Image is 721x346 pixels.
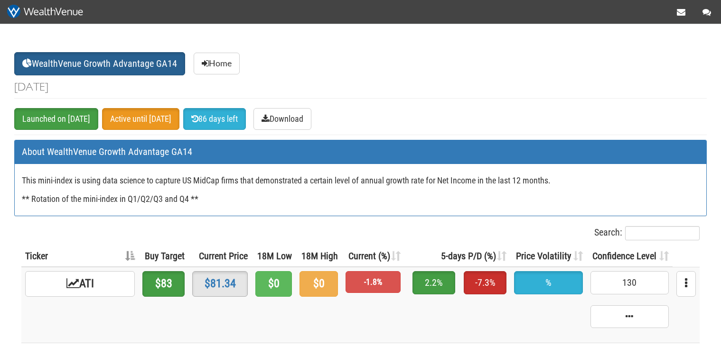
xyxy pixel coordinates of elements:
span: $0 [255,271,292,297]
label: Search: [594,226,700,240]
th: Price Volatility: activate to sort column ascending [510,246,587,267]
span: 18M Low [257,250,292,262]
span: -1.8% [346,271,401,293]
th: 18M Low [252,246,296,267]
a: Download [253,108,311,130]
span: $83 [142,271,184,297]
a: WealthVenue Growth Advantage GA14 [14,52,185,75]
a: Launched on [DATE] [14,108,98,130]
span: 2.2% [412,271,455,294]
span: Current Price [199,250,248,262]
th: Ticker: activate to sort column descending [21,246,139,267]
small: [DATE] [14,80,48,93]
img: wv-white_435x79p.png [7,5,83,18]
a: ATI [25,271,135,297]
span: 5-days P/D (%) [441,250,496,262]
th: Current (%): activate to sort column ascending [342,246,404,267]
th: 5-days P/D (%): activate to sort column ascending [404,246,510,267]
span: 18M High [301,250,338,262]
span: Buy Target [145,250,185,262]
a: 86 days left [183,108,246,130]
th: Confidence Level: activate to sort column ascending [587,246,673,267]
th: 18M High [296,246,342,267]
span: % [514,271,583,294]
a: $81.34 [205,277,236,290]
input: Search: [625,226,700,240]
span: Confidence Level [592,250,656,262]
h4: This mini-index is using data science to capture US MidCap firms that demonstrated a certain leve... [22,176,699,204]
span: Price Volatility [516,250,571,262]
span: 130 [590,271,669,294]
a: Home [194,53,240,74]
th: Current Price [188,246,252,267]
th: Buy Target [139,246,188,267]
div: About WealthVenue Growth Advantage GA14 [15,140,706,164]
span: $0 [300,271,338,297]
a: Active until [DATE] [102,108,179,130]
span: Current (%) [348,250,390,262]
span: -7.3% [464,271,506,294]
